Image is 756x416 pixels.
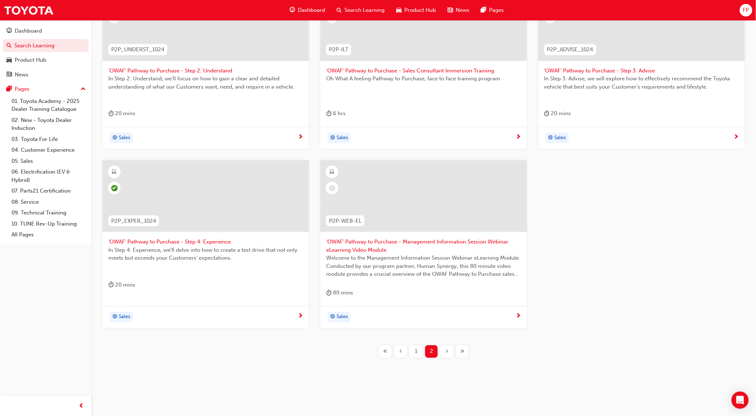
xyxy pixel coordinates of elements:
[544,75,739,91] span: In Step 3: Advise, we will explore how to effectively recommend the Toyota vehicle that best suit...
[9,156,89,167] a: 05. Sales
[9,207,89,218] a: 09. Technical Training
[15,71,28,79] div: News
[108,280,135,289] div: 20 mins
[3,39,89,52] a: Search Learning
[734,134,739,141] span: next-icon
[446,348,448,356] span: ›
[390,3,442,18] a: car-iconProduct Hub
[455,345,470,358] button: Last page
[408,345,424,358] button: Page 1
[15,27,42,35] div: Dashboard
[337,134,348,142] span: Sales
[516,134,521,141] span: next-icon
[424,345,439,358] button: Page 2
[298,6,325,14] span: Dashboard
[111,185,118,192] span: learningRecordVerb_PASS-icon
[383,348,387,356] span: «
[415,348,417,356] span: 1
[108,109,114,118] span: duration-icon
[9,218,89,230] a: 10. TUNE Rev-Up Training
[337,6,342,15] span: search-icon
[344,6,385,14] span: Search Learning
[111,46,164,54] span: P2P_UNDERST_1024
[326,288,353,297] div: 80 mins
[6,72,12,78] span: news-icon
[475,3,510,18] a: pages-iconPages
[326,288,332,297] span: duration-icon
[15,85,29,93] div: Pages
[9,96,89,115] a: 01. Toyota Academy - 2025 Dealer Training Catalogue
[544,109,571,118] div: 20 mins
[489,6,504,14] span: Pages
[3,82,89,96] button: Pages
[15,56,46,64] div: Product Hub
[442,3,475,18] a: news-iconNews
[108,109,135,118] div: 20 mins
[732,392,749,409] div: Open Intercom Messenger
[326,109,332,118] span: duration-icon
[3,53,89,67] a: Product Hub
[9,166,89,185] a: 06. Electrification (EV & Hybrid)
[9,145,89,156] a: 04. Customer Experience
[460,348,464,356] span: »
[399,348,402,356] span: ‹
[396,6,402,15] span: car-icon
[320,160,527,328] a: P2P-WEB-EL'OWAF' Pathway to Purchase - Management Information Session Webinar eLearning Video Mod...
[111,217,156,225] span: P2P_EXPER_1024
[108,75,303,91] span: In Step 2: Understand, we'll focus on how to gain a clear and detailed understanding of what our ...
[9,115,89,134] a: 02. New - Toyota Dealer Induction
[330,167,335,177] span: learningResourceType_ELEARNING-icon
[3,24,89,38] a: Dashboard
[331,3,390,18] a: search-iconSearch Learning
[326,109,346,118] div: 6 hrs
[326,67,521,75] span: 'OWAF' Pathway to Purchase - Sales Consultant Immersion Training
[330,313,335,322] span: target-icon
[404,6,436,14] span: Product Hub
[326,238,521,254] span: 'OWAF' Pathway to Purchase - Management Information Session Webinar eLearning Video Module
[743,6,749,14] span: FP
[456,6,469,14] span: News
[119,134,130,142] span: Sales
[6,57,12,63] span: car-icon
[290,6,295,15] span: guage-icon
[9,229,89,240] a: All Pages
[108,246,303,262] span: In Step 4: Experience, we’ll delve into how to create a test drive that not only meets but exceed...
[9,197,89,208] a: 08. Service
[430,348,433,356] span: 2
[284,3,331,18] a: guage-iconDashboard
[439,345,455,358] button: Next page
[6,86,12,93] span: pages-icon
[9,134,89,145] a: 03. Toyota For Life
[6,43,11,49] span: search-icon
[329,217,362,225] span: P2P-WEB-EL
[377,345,393,358] button: First page
[4,2,54,18] img: Trak
[81,85,86,94] span: up-icon
[112,313,117,322] span: target-icon
[108,238,303,246] span: 'OWAF' Pathway to Purchase - Step 4: Experience
[330,133,335,143] span: target-icon
[108,280,114,289] span: duration-icon
[548,133,553,143] span: target-icon
[3,23,89,82] button: DashboardSearch LearningProduct HubNews
[555,134,566,142] span: Sales
[103,160,309,328] a: P2P_EXPER_1024'OWAF' Pathway to Purchase - Step 4: ExperienceIn Step 4: Experience, we’ll delve i...
[337,313,348,321] span: Sales
[298,313,303,320] span: next-icon
[298,134,303,141] span: next-icon
[740,4,752,16] button: FP
[3,68,89,81] a: News
[329,46,348,54] span: P2P-ILT
[326,254,521,278] span: Welcome to the Management Information Session Webinar eLearning Module. Conducted by our program ...
[329,185,335,192] span: learningRecordVerb_NONE-icon
[481,6,486,15] span: pages-icon
[79,402,84,411] span: prev-icon
[544,109,550,118] span: duration-icon
[112,133,117,143] span: target-icon
[393,345,408,358] button: Previous page
[326,75,521,83] span: Oh What A feeling Pathway to Purchase, face to face training program
[544,67,739,75] span: 'OWAF' Pathway to Purchase - Step 3: Advise
[108,67,303,75] span: 'OWAF' Pathway to Purchase - Step 2: Understand
[547,46,593,54] span: P2P_ADVISE_1024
